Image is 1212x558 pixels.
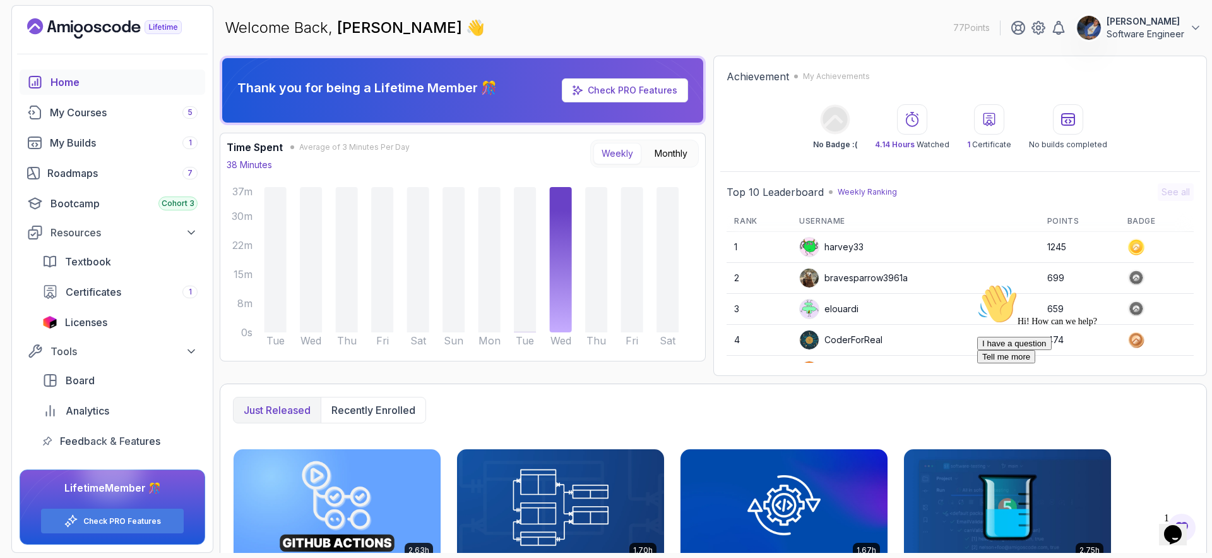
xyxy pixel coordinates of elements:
[35,398,205,423] a: analytics
[799,361,910,381] div: wildmongoosefb425
[321,397,425,423] button: Recently enrolled
[189,138,192,148] span: 1
[227,140,283,155] h3: Time Spent
[799,299,858,319] div: elouardi
[266,334,285,347] tspan: Tue
[875,140,915,149] span: 4.14 Hours
[66,284,121,300] span: Certificates
[586,334,606,347] tspan: Thu
[626,334,638,347] tspan: Fri
[20,161,205,186] a: roadmaps
[972,279,1199,501] iframe: chat widget
[1040,232,1120,263] td: 1245
[20,70,205,95] a: home
[562,78,688,102] a: Check PRO Features
[60,434,160,449] span: Feedback & Features
[35,428,205,454] a: feedback
[65,254,111,269] span: Textbook
[299,142,410,152] span: Average of 3 Minutes Per Day
[27,18,211,39] a: Landing page
[803,71,870,82] p: My Achievements
[660,334,676,347] tspan: Sat
[35,310,205,335] a: licenses
[35,368,205,393] a: board
[727,356,792,387] td: 5
[1159,507,1199,545] iframe: chat widget
[232,239,252,252] tspan: 22m
[1158,183,1194,201] button: See all
[232,210,252,222] tspan: 30m
[727,69,789,84] h2: Achievement
[337,334,357,347] tspan: Thu
[727,325,792,356] td: 4
[337,18,466,37] span: [PERSON_NAME]
[50,135,198,150] div: My Builds
[1107,28,1184,40] p: Software Engineer
[234,268,252,281] tspan: 15m
[799,268,908,288] div: bravesparrow3961a
[1107,15,1184,28] p: [PERSON_NAME]
[466,18,485,38] span: 👋
[813,140,857,150] p: No Badge :(
[593,143,641,164] button: Weekly
[162,198,194,209] span: Cohort 3
[727,294,792,325] td: 3
[1076,15,1202,40] button: user profile image[PERSON_NAME]Software Engineer
[727,211,792,232] th: Rank
[225,18,485,38] p: Welcome Back,
[50,344,198,359] div: Tools
[35,249,205,274] a: textbook
[838,187,897,197] p: Weekly Ranking
[408,545,429,555] p: 2.63h
[83,516,161,526] a: Check PRO Features
[1079,545,1100,555] p: 2.75h
[234,397,321,423] button: Just released
[237,79,497,97] p: Thank you for being a Lifetime Member 🎊
[5,71,63,85] button: Tell me more
[800,331,819,349] img: user profile image
[65,315,107,330] span: Licenses
[516,334,534,347] tspan: Tue
[50,105,198,120] div: My Courses
[5,5,45,45] img: :wave:
[244,403,311,418] p: Just released
[20,340,205,363] button: Tools
[47,166,198,181] div: Roadmaps
[50,75,198,90] div: Home
[187,107,193,118] span: 5
[967,140,970,149] span: 1
[646,143,696,164] button: Monthly
[1120,211,1194,232] th: Badge
[66,403,109,418] span: Analytics
[1029,140,1107,150] p: No builds completed
[20,221,205,244] button: Resources
[953,21,990,34] p: 77 Points
[633,545,653,555] p: 1.70h
[376,334,389,347] tspan: Fri
[300,334,321,347] tspan: Wed
[227,159,272,171] p: 38 Minutes
[478,334,501,347] tspan: Mon
[1040,263,1120,294] td: 699
[187,168,193,178] span: 7
[42,316,57,329] img: jetbrains icon
[189,287,192,297] span: 1
[1040,211,1120,232] th: Points
[5,5,232,85] div: 👋Hi! How can we help?I have a questionTell me more
[20,130,205,155] a: builds
[410,334,427,347] tspan: Sat
[799,237,864,257] div: harvey33
[588,85,677,95] a: Check PRO Features
[792,211,1040,232] th: Username
[237,297,252,310] tspan: 8m
[800,238,819,257] img: default monster avatar
[800,300,819,318] img: default monster avatar
[875,140,949,150] p: Watched
[331,403,415,418] p: Recently enrolled
[857,545,876,555] p: 1.67h
[20,100,205,125] a: courses
[799,330,882,350] div: CoderForReal
[727,185,824,200] h2: Top 10 Leaderboard
[727,232,792,263] td: 1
